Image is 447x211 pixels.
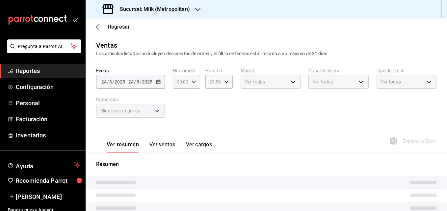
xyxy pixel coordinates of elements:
div: Los artículos listados no incluyen descuentos de orden y el filtro de fechas está limitado a un m... [96,50,436,57]
span: / [140,79,142,84]
label: Hora inicio [173,68,200,73]
button: Regresar [96,24,130,30]
label: Tipo de orden [377,68,436,73]
input: -- [136,79,140,84]
span: Reportes [16,66,80,75]
span: Elige las categorías [100,107,141,114]
span: / [112,79,114,84]
span: Configuración [16,82,80,91]
button: Ver ventas [149,141,175,152]
span: Ver todos [313,79,333,85]
span: Inventarios [16,131,80,140]
label: Fecha [96,68,165,73]
h3: Sucursal: Milk (Metropolitan) [115,5,190,13]
span: Personal [16,99,80,107]
span: Facturación [16,115,80,124]
span: [PERSON_NAME] [16,192,80,201]
input: ---- [114,79,125,84]
button: Ver cargos [186,141,212,152]
div: Ventas [96,40,117,50]
span: Pregunta a Parrot AI [18,43,71,50]
button: Ver resumen [107,141,139,152]
input: -- [109,79,112,84]
span: Recomienda Parrot [16,176,80,185]
span: / [107,79,109,84]
label: Hora fin [205,68,233,73]
span: Ayuda [16,161,71,169]
button: open_drawer_menu [72,17,78,22]
a: Pregunta a Parrot AI [5,48,81,55]
span: Ver todos [381,79,401,85]
input: -- [101,79,107,84]
input: -- [128,79,134,84]
label: Marca [241,68,301,73]
div: navigation tabs [107,141,212,152]
span: - [126,79,127,84]
label: Categorías [96,97,165,102]
span: Ver todas [245,79,265,85]
button: Pregunta a Parrot AI [7,39,81,53]
span: Regresar [108,24,130,30]
label: Canal de venta [308,68,368,73]
p: Resumen [96,160,436,168]
span: / [134,79,136,84]
input: ---- [142,79,153,84]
